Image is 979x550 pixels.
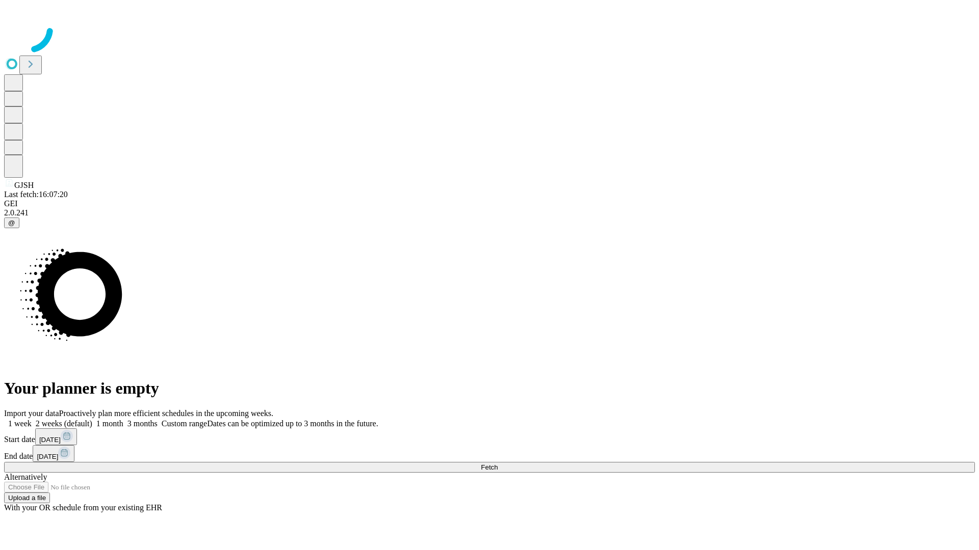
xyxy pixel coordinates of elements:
[4,208,975,217] div: 2.0.241
[8,419,32,428] span: 1 week
[4,492,50,503] button: Upload a file
[39,436,61,444] span: [DATE]
[33,445,74,462] button: [DATE]
[4,445,975,462] div: End date
[4,473,47,481] span: Alternatively
[8,219,15,227] span: @
[4,503,162,512] span: With your OR schedule from your existing EHR
[4,462,975,473] button: Fetch
[96,419,123,428] span: 1 month
[37,453,58,460] span: [DATE]
[4,199,975,208] div: GEI
[4,428,975,445] div: Start date
[4,379,975,398] h1: Your planner is empty
[127,419,158,428] span: 3 months
[14,181,34,189] span: GJSH
[4,217,19,228] button: @
[481,463,498,471] span: Fetch
[4,190,68,199] span: Last fetch: 16:07:20
[4,409,59,418] span: Import your data
[36,419,92,428] span: 2 weeks (default)
[207,419,378,428] span: Dates can be optimized up to 3 months in the future.
[162,419,207,428] span: Custom range
[59,409,273,418] span: Proactively plan more efficient schedules in the upcoming weeks.
[35,428,77,445] button: [DATE]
